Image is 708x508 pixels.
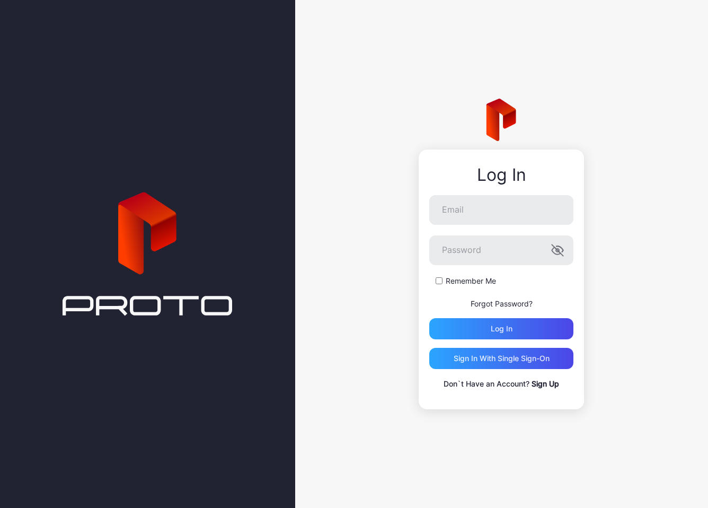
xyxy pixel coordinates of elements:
button: Password [551,244,564,257]
button: Sign in With Single Sign-On [429,348,573,369]
p: Don`t Have an Account? [429,378,573,390]
a: Sign Up [532,379,559,388]
div: Log in [491,325,512,333]
button: Log in [429,318,573,339]
input: Email [429,195,573,225]
div: Log In [429,165,573,185]
a: Forgot Password? [471,299,533,308]
label: Remember Me [446,276,496,286]
input: Password [429,235,573,265]
div: Sign in With Single Sign-On [454,354,550,363]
